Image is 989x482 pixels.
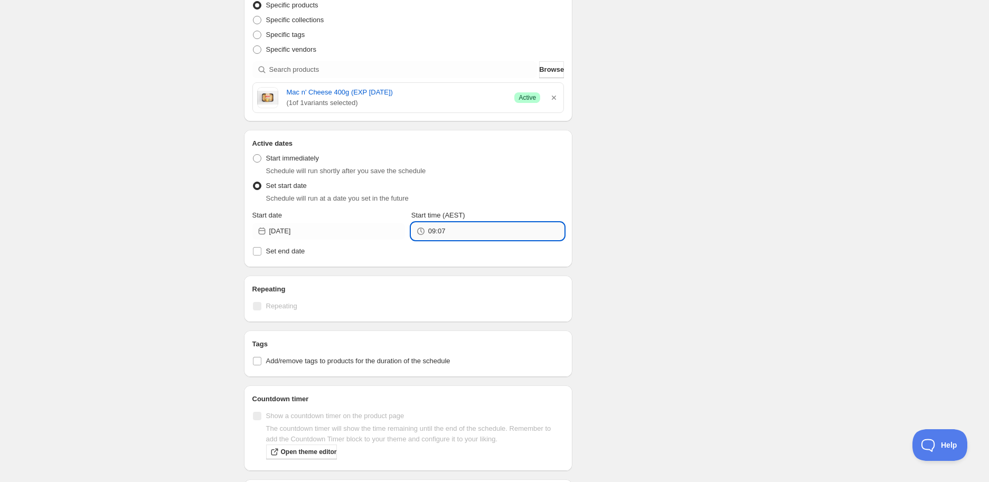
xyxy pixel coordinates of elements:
[266,167,426,175] span: Schedule will run shortly after you save the schedule
[266,194,409,202] span: Schedule will run at a date you set in the future
[266,247,305,255] span: Set end date
[266,154,319,162] span: Start immediately
[266,423,564,445] p: The countdown timer will show the time remaining until the end of the schedule. Remember to add t...
[252,211,282,219] span: Start date
[266,357,450,365] span: Add/remove tags to products for the duration of the schedule
[266,16,324,24] span: Specific collections
[266,45,316,53] span: Specific vendors
[912,429,968,461] iframe: Toggle Customer Support
[266,182,307,190] span: Set start date
[411,211,465,219] span: Start time (AEST)
[266,302,297,310] span: Repeating
[252,138,564,149] h2: Active dates
[539,61,564,78] button: Browse
[519,93,536,102] span: Active
[269,61,538,78] input: Search products
[539,64,564,75] span: Browse
[252,339,564,349] h2: Tags
[287,87,506,98] a: Mac n' Cheese 400g (EXP [DATE])
[252,394,564,404] h2: Countdown timer
[266,1,318,9] span: Specific products
[266,31,305,39] span: Specific tags
[252,284,564,295] h2: Repeating
[266,445,337,459] a: Open theme editor
[266,412,404,420] span: Show a countdown timer on the product page
[287,98,506,108] span: ( 1 of 1 variants selected)
[281,448,337,456] span: Open theme editor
